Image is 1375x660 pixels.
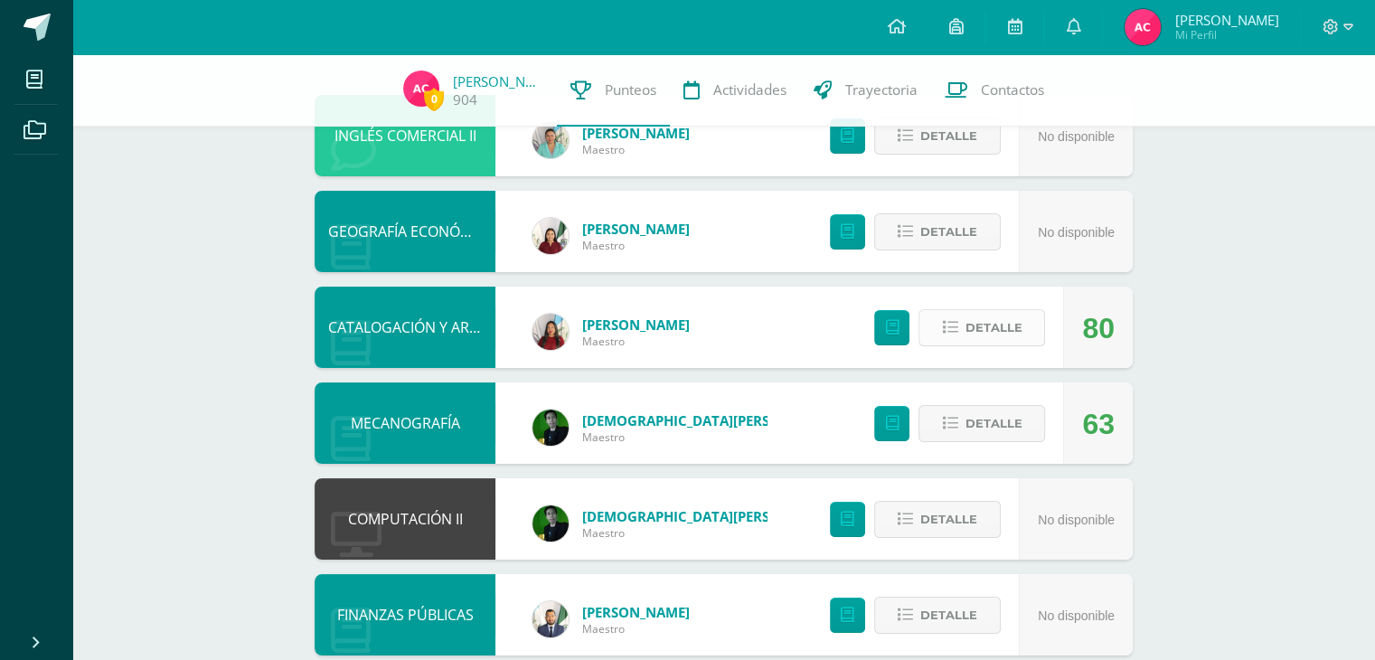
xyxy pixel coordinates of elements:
a: Punteos [557,54,670,127]
span: Punteos [605,80,656,99]
button: Detalle [918,405,1045,442]
button: Detalle [874,501,1001,538]
img: ad887dbbf63f6a4fb5069e9797c9d995.png [403,71,439,107]
img: 81af6994c143bda22e5777ad41c0adf7.png [532,601,569,637]
span: Contactos [981,80,1044,99]
span: Detalle [920,119,977,153]
button: Detalle [918,309,1045,346]
span: Detalle [965,311,1022,344]
a: [PERSON_NAME] [582,603,690,621]
button: Detalle [874,118,1001,155]
span: [PERSON_NAME] [1174,11,1278,29]
span: Actividades [713,80,786,99]
span: Maestro [582,238,690,253]
a: [PERSON_NAME] [582,220,690,238]
button: Detalle [874,213,1001,250]
span: Maestro [582,525,799,541]
span: Maestro [582,142,690,157]
span: No disponible [1038,513,1115,527]
a: Actividades [670,54,800,127]
span: Trayectoria [845,80,918,99]
img: ad887dbbf63f6a4fb5069e9797c9d995.png [1125,9,1161,45]
span: Detalle [920,503,977,536]
div: FINANZAS PÚBLICAS [315,574,495,655]
div: INGLÉS COMERCIAL II [315,95,495,176]
button: Detalle [874,597,1001,634]
a: 904 [453,90,477,109]
span: Maestro [582,334,690,349]
a: [DEMOGRAPHIC_DATA][PERSON_NAME] [582,507,799,525]
a: [DEMOGRAPHIC_DATA][PERSON_NAME] [582,411,799,429]
img: 2a9226028aa254eb8bf160ce7b8ff5e0.png [532,314,569,350]
a: Trayectoria [800,54,931,127]
a: [PERSON_NAME] [582,124,690,142]
span: 0 [424,88,444,110]
a: [PERSON_NAME] [453,72,543,90]
span: Maestro [582,621,690,636]
span: Detalle [965,407,1022,440]
img: 3467c4cd218bb17aedebde82c04dba71.png [532,122,569,158]
div: MECANOGRAFÍA [315,382,495,464]
span: Detalle [920,215,977,249]
img: a3f08ede47cf93992f6d41f2547503f4.png [532,410,569,446]
div: CATALOGACIÓN Y ARCHIVO [315,287,495,368]
span: Maestro [582,429,799,445]
div: 63 [1082,383,1115,465]
div: 80 [1082,288,1115,369]
span: No disponible [1038,225,1115,240]
span: Detalle [920,599,977,632]
span: No disponible [1038,129,1115,144]
span: Mi Perfil [1174,27,1278,42]
a: Contactos [931,54,1058,127]
div: COMPUTACIÓN II [315,478,495,560]
a: [PERSON_NAME] [582,316,690,334]
img: a3f08ede47cf93992f6d41f2547503f4.png [532,505,569,542]
img: f266e9c113679e2cec3202d64d768682.png [532,218,569,254]
div: GEOGRAFÍA ECONÓMICA [315,191,495,272]
span: No disponible [1038,608,1115,623]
